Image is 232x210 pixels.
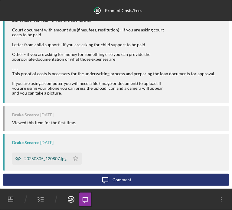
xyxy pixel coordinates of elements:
[40,112,54,117] time: 2025-08-05 16:06
[24,156,67,161] div: 20250805_120807.jpg
[12,112,39,117] div: Drake Scearce
[12,120,76,125] div: Viewed this item for the first time.
[113,174,132,186] div: Comment
[12,140,39,145] div: Drake Scearce
[105,8,142,13] div: Proof of Costs/Fees
[69,198,73,201] tspan: 10
[3,174,229,186] button: Comment
[12,153,82,165] button: 20250805_120807.jpg
[40,140,54,145] time: 2025-08-05 16:08
[96,8,100,12] tspan: 10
